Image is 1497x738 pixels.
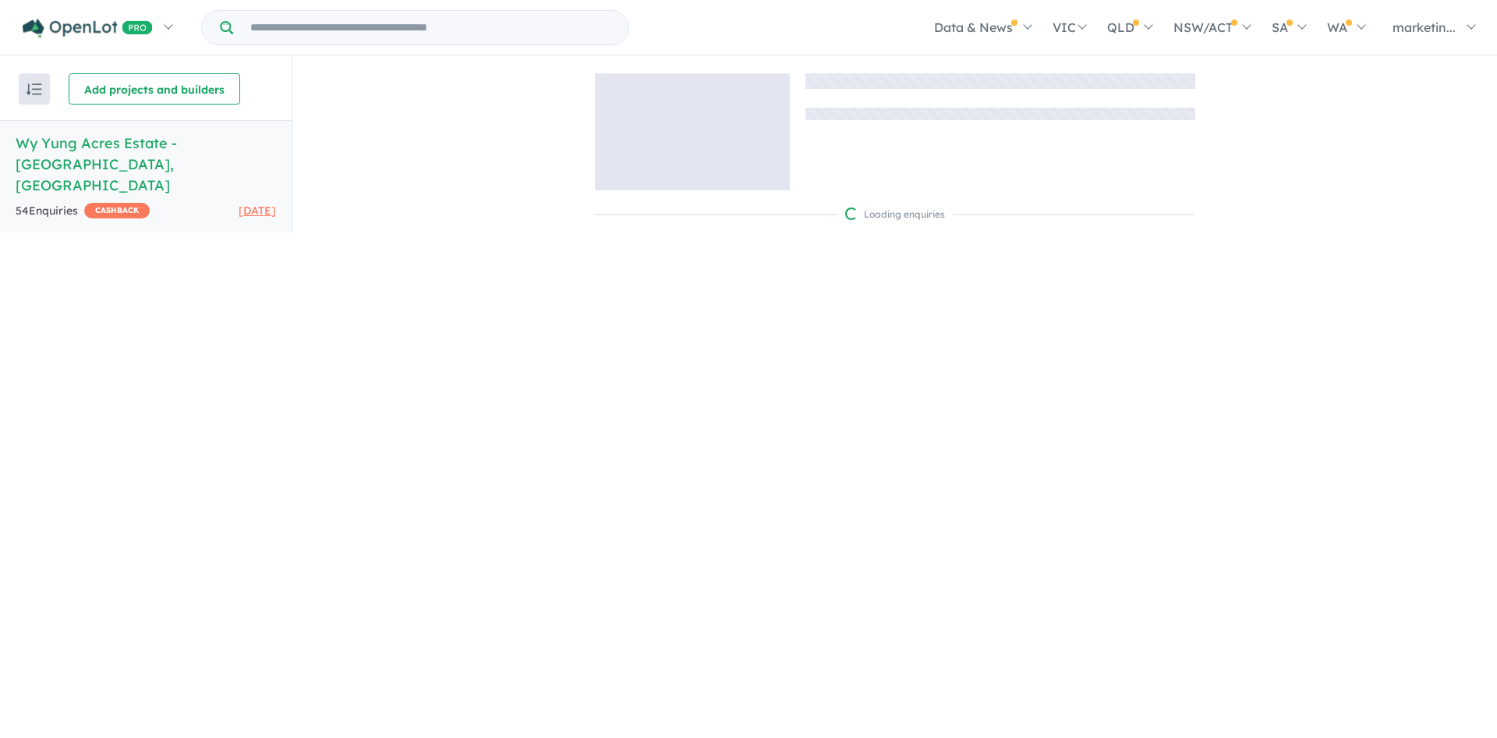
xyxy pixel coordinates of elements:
[16,202,150,221] div: 54 Enquir ies
[845,207,945,222] div: Loading enquiries
[16,133,276,196] h5: Wy Yung Acres Estate - [GEOGRAPHIC_DATA] , [GEOGRAPHIC_DATA]
[27,83,42,95] img: sort.svg
[84,203,150,218] span: CASHBACK
[236,11,625,44] input: Try estate name, suburb, builder or developer
[239,204,276,218] span: [DATE]
[23,19,153,38] img: Openlot PRO Logo White
[1393,20,1456,35] span: marketin...
[69,73,240,105] button: Add projects and builders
